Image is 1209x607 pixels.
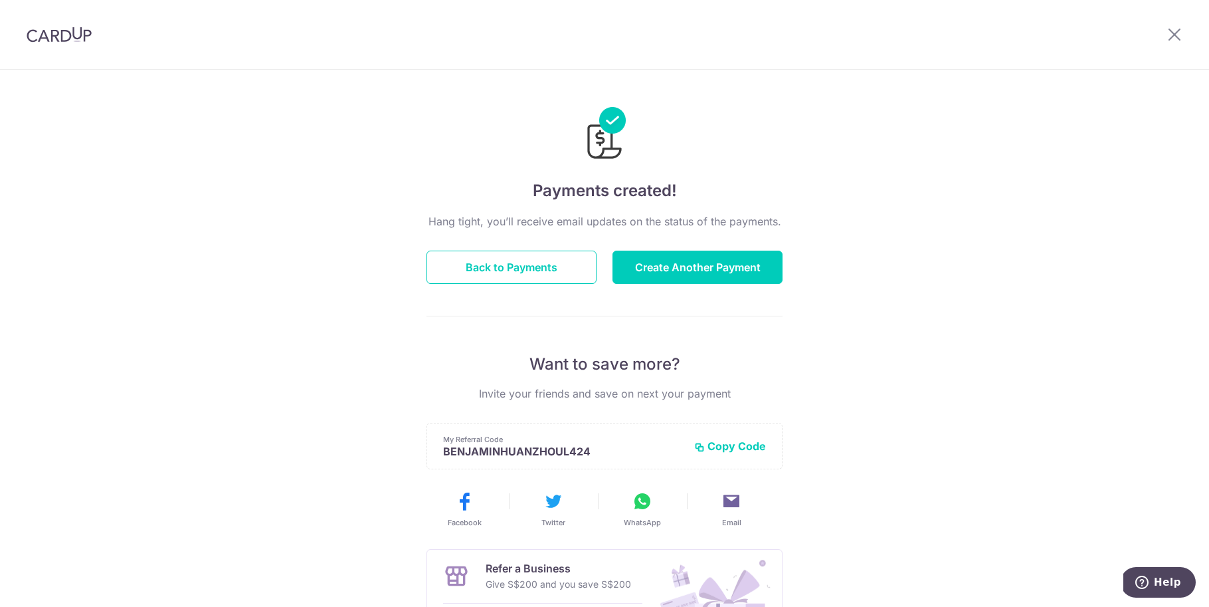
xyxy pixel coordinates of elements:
[583,107,626,163] img: Payments
[448,517,482,528] span: Facebook
[603,491,682,528] button: WhatsApp
[514,491,593,528] button: Twitter
[694,439,766,453] button: Copy Code
[722,517,741,528] span: Email
[27,27,92,43] img: CardUp
[425,491,504,528] button: Facebook
[1123,567,1196,600] iframe: Opens a widget where you can find more information
[443,434,684,445] p: My Referral Code
[426,386,783,402] p: Invite your friends and save on next your payment
[426,251,597,284] button: Back to Payments
[443,445,684,458] p: BENJAMINHUANZHOUL424
[692,491,771,528] button: Email
[486,576,631,592] p: Give S$200 and you save S$200
[541,517,565,528] span: Twitter
[486,560,631,576] p: Refer a Business
[426,354,783,375] p: Want to save more?
[426,213,783,229] p: Hang tight, you’ll receive email updates on the status of the payments.
[624,517,661,528] span: WhatsApp
[612,251,783,284] button: Create Another Payment
[426,179,783,203] h4: Payments created!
